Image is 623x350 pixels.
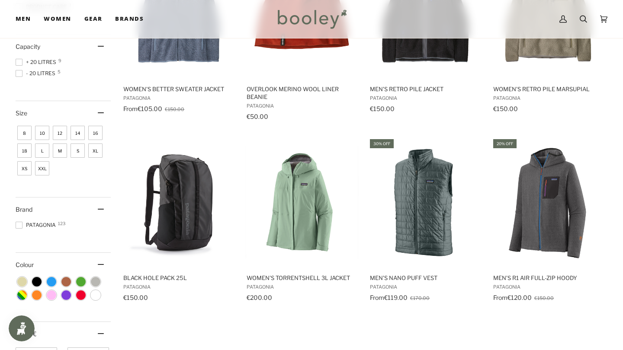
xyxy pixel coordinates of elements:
span: Patagonia [370,95,481,101]
span: From [493,294,507,301]
span: Size: 18 [17,143,32,158]
span: Patagonia [247,284,357,290]
iframe: Button to open loyalty program pop-up [9,315,35,341]
span: Patagonia [123,284,234,290]
span: Overlook Merino Wool Liner Beanie [247,85,357,101]
img: Patagonia Men's R1 Air Full-Zip Hoody Forge Grey - Booley Galway [492,146,605,259]
span: Brands [115,15,144,23]
span: Women's Torrentshell 3L Jacket [247,274,357,282]
span: €105.00 [138,105,162,112]
span: Patagonia [247,103,357,109]
span: €150.00 [123,294,148,301]
span: Men [16,15,31,23]
span: €150.00 [165,106,184,112]
span: Patagonia [493,95,604,101]
span: Patagonia [493,284,604,290]
span: Size: 14 [71,126,85,140]
span: - 20 Litres [16,70,58,77]
span: Patagonia [123,95,234,101]
span: €150.00 [370,105,395,112]
span: Colour: Orange [32,290,42,300]
div: 30% off [370,139,394,148]
span: Colour: Brown [61,277,71,286]
span: Size: XXL [35,161,49,175]
span: Size: M [53,143,67,158]
span: Colour: Grey [91,277,100,286]
span: Colour: Pink [47,290,56,300]
span: Size: 8 [17,126,32,140]
span: Size [16,109,27,117]
span: €50.00 [247,113,268,120]
span: Colour: Multicolour [17,290,27,300]
a: Black Hole Pack 25L [122,138,235,304]
a: Men's Nano Puff Vest [369,138,482,304]
span: Size: XL [88,143,103,158]
span: From [370,294,384,301]
span: €200.00 [247,294,272,301]
span: Size: 10 [35,126,49,140]
img: Patagonia Men's Nano Puff Vest Nouveau Green - Booley Galway [369,146,482,259]
span: Size: 16 [88,126,103,140]
span: Colour: Red [76,290,86,300]
span: Size: L [35,143,49,158]
img: Booley [274,6,350,32]
span: From [123,105,138,112]
span: 5 [58,70,61,74]
span: €120.00 [507,294,532,301]
span: Size: S [71,143,85,158]
div: 20% off [493,139,517,148]
span: Capacity [16,43,40,50]
a: Men's R1 Air Full-Zip Hoody [492,138,605,304]
span: Women's Better Sweater Jacket [123,85,234,93]
span: Men's R1 Air Full-Zip Hoody [493,274,604,282]
span: Colour [16,261,40,268]
span: Men's Retro Pile Jacket [370,85,481,93]
span: Men's Nano Puff Vest [370,274,481,282]
span: Women's Retro Pile Marsupial [493,85,604,93]
img: Patagonia Women's Torrentshell 3L Jacket Ellwood Green - Booley Galway [245,146,359,259]
span: Size: XS [17,161,32,175]
span: €119.00 [384,294,408,301]
span: Black Hole Pack 25L [123,274,234,282]
span: Size: 12 [53,126,67,140]
span: Women [44,15,71,23]
img: Patagonia Black Hole Pack 25L Black / Black - Booley Galway [122,146,235,259]
span: Colour: Beige [17,277,27,286]
span: Brand [16,206,32,213]
span: €150.00 [534,295,554,301]
span: Patagonia [16,221,58,229]
span: 9 [58,58,61,63]
span: Gear [84,15,103,23]
span: Patagonia [370,284,481,290]
span: Colour: White [91,290,100,300]
span: €170.00 [410,295,430,301]
span: Colour: Green [76,277,86,286]
span: Colour: Purple [61,290,71,300]
span: Colour: Black [32,277,42,286]
span: €150.00 [493,105,518,112]
span: Colour: Blue [47,277,56,286]
span: + 20 Litres [16,58,59,66]
span: 123 [58,221,65,226]
a: Women's Torrentshell 3L Jacket [245,138,359,304]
